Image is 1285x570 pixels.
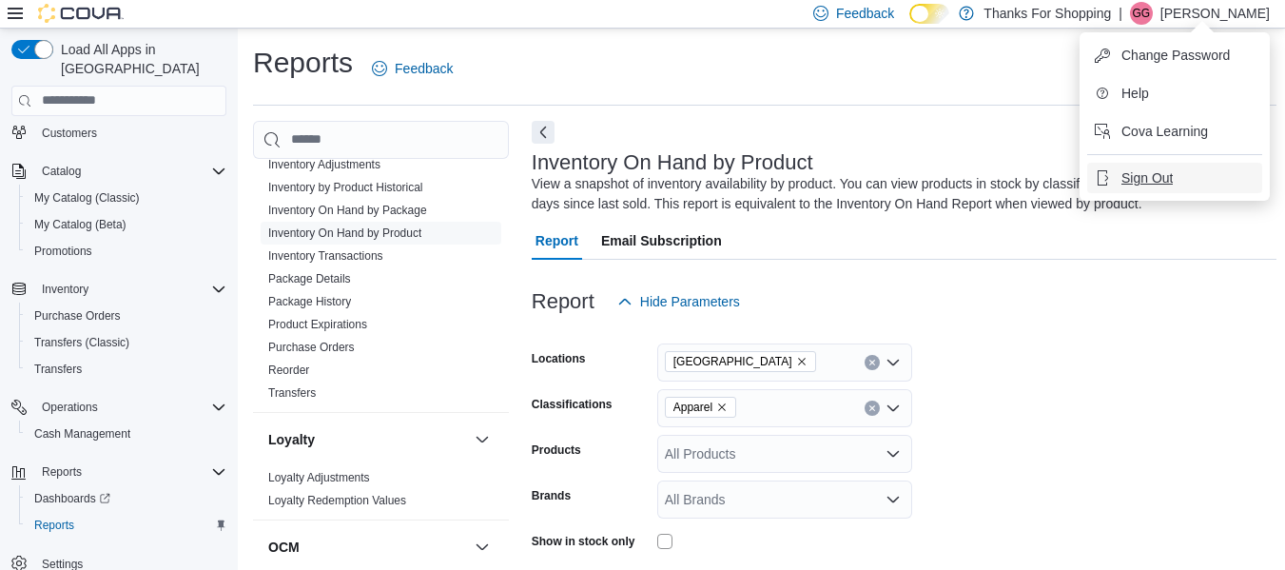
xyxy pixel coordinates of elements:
span: Apparel [673,398,712,417]
a: Inventory On Hand by Product [268,226,421,240]
span: Inventory [34,278,226,301]
span: Loyalty Redemption Values [268,493,406,508]
span: Inventory Adjustments [268,157,380,172]
button: Sign Out [1087,163,1262,193]
button: Hide Parameters [610,283,748,321]
button: OCM [471,536,494,559]
label: Classifications [532,397,613,412]
span: GG [1133,2,1151,25]
button: OCM [268,538,467,557]
span: Report [535,222,578,260]
a: Feedback [364,49,460,88]
span: Dark Mode [909,24,910,25]
h1: Reports [253,44,353,82]
span: Package History [268,294,351,309]
button: Transfers [19,356,234,383]
span: [GEOGRAPHIC_DATA] [673,352,792,371]
span: Sign Out [1121,168,1173,187]
button: Inventory [4,276,234,303]
button: Open list of options [886,401,901,416]
h3: Inventory On Hand by Product [532,151,813,174]
span: Cash Management [34,426,130,442]
button: Inventory [34,278,96,301]
button: My Catalog (Classic) [19,185,234,211]
button: Next [532,121,555,144]
button: Reports [19,512,234,539]
span: Operations [42,400,98,415]
a: Inventory Transactions [268,249,383,263]
button: Operations [4,394,234,421]
span: Loyalty Adjustments [268,470,370,485]
span: Reports [42,464,82,480]
span: Reports [34,461,226,483]
span: Inventory On Hand by Product [268,226,421,241]
span: Purchase Orders [27,305,226,327]
span: Inventory Transactions [268,248,383,264]
button: Remove Apparel from selection in this group [716,402,728,413]
span: Cova Learning [1121,122,1208,141]
a: Package Details [268,272,351,285]
div: G Gudmundson [1130,2,1153,25]
a: Inventory Adjustments [268,158,380,171]
span: Help [1121,84,1149,103]
button: Open list of options [886,446,901,462]
a: My Catalog (Beta) [27,213,134,236]
h3: Loyalty [268,430,315,449]
span: Product Expirations [268,317,367,332]
p: [PERSON_NAME] [1160,2,1270,25]
span: Feedback [395,59,453,78]
a: Dashboards [19,485,234,512]
label: Brands [532,488,571,503]
button: Loyalty [471,428,494,451]
button: Purchase Orders [19,303,234,329]
span: Grant Park [665,351,816,372]
span: Customers [42,126,97,141]
span: Cash Management [27,423,226,445]
span: Customers [34,120,226,144]
img: Cova [38,4,124,23]
button: Catalog [34,160,88,183]
button: Catalog [4,158,234,185]
label: Show in stock only [532,534,635,549]
button: Reports [34,461,89,483]
button: Cova Learning [1087,116,1262,147]
a: Inventory On Hand by Package [268,204,427,217]
button: Open list of options [886,355,901,370]
button: Promotions [19,238,234,265]
span: Hide Parameters [640,292,740,311]
button: Operations [34,396,106,419]
span: Reports [27,514,226,537]
a: Transfers (Classic) [27,331,137,354]
button: Customers [4,118,234,146]
a: Product Expirations [268,318,367,331]
span: Reports [34,518,74,533]
a: Dashboards [27,487,118,510]
button: My Catalog (Beta) [19,211,234,238]
button: Cash Management [19,421,234,447]
button: Transfers (Classic) [19,329,234,356]
div: Loyalty [253,466,509,520]
span: Purchase Orders [268,340,355,355]
span: Transfers [34,362,82,377]
a: Customers [34,122,105,145]
span: Promotions [27,240,226,263]
span: Dashboards [27,487,226,510]
span: Catalog [34,160,226,183]
span: Apparel [665,397,736,418]
a: My Catalog (Classic) [27,187,147,209]
span: Inventory On Hand by Package [268,203,427,218]
a: Package History [268,295,351,308]
a: Purchase Orders [268,341,355,354]
span: Operations [34,396,226,419]
a: Loyalty Adjustments [268,471,370,484]
input: Dark Mode [909,4,949,24]
a: Transfers [27,358,89,381]
span: Reorder [268,363,309,378]
a: Inventory by Product Historical [268,181,423,194]
button: Remove Grant Park from selection in this group [796,356,808,367]
h3: OCM [268,538,300,557]
span: Transfers (Classic) [27,331,226,354]
span: My Catalog (Classic) [27,187,226,209]
span: Inventory by Product Historical [268,180,423,195]
p: Thanks For Shopping [983,2,1111,25]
